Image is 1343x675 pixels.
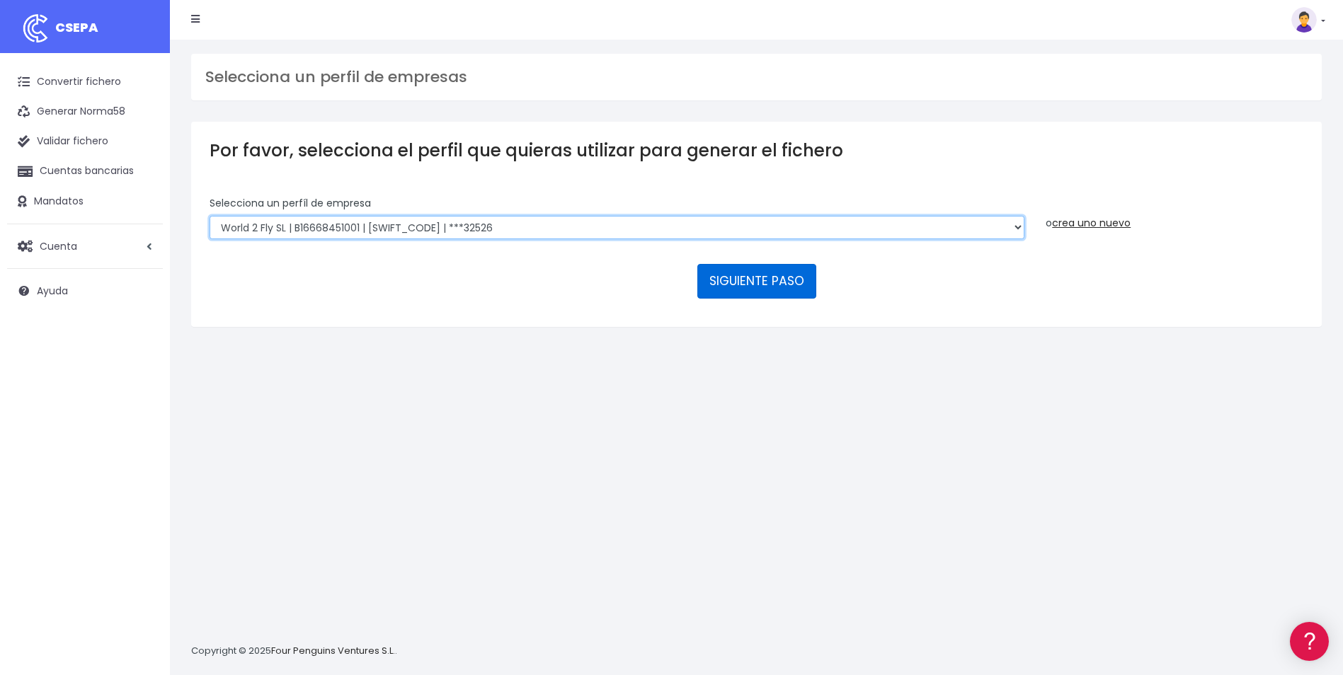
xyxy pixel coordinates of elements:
a: Mandatos [7,187,163,217]
div: Programadores [14,340,269,353]
a: Problemas habituales [14,201,269,223]
a: Información general [14,120,269,142]
a: General [14,304,269,325]
a: Validar fichero [7,127,163,156]
a: Ayuda [7,276,163,306]
a: POWERED BY ENCHANT [195,408,273,421]
span: Cuenta [40,238,77,253]
label: Selecciona un perfíl de empresa [210,196,371,211]
div: o [1046,196,1303,231]
a: Formatos [14,179,269,201]
a: crea uno nuevo [1052,216,1131,230]
a: Cuenta [7,231,163,261]
button: SIGUIENTE PASO [697,264,816,298]
span: CSEPA [55,18,98,36]
a: Generar Norma58 [7,97,163,127]
div: Facturación [14,281,269,294]
a: Four Penguins Ventures S.L. [271,644,395,657]
div: Convertir ficheros [14,156,269,170]
p: Copyright © 2025 . [191,644,397,659]
a: Videotutoriales [14,223,269,245]
img: profile [1291,7,1317,33]
a: Cuentas bancarias [7,156,163,186]
span: Ayuda [37,284,68,298]
div: Información general [14,98,269,112]
a: Perfiles de empresas [14,245,269,267]
a: API [14,362,269,383]
a: Convertir fichero [7,67,163,97]
img: logo [18,11,53,46]
button: Contáctanos [14,379,269,403]
h3: Por favor, selecciona el perfil que quieras utilizar para generar el fichero [210,140,1303,161]
h3: Selecciona un perfil de empresas [205,68,1308,86]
